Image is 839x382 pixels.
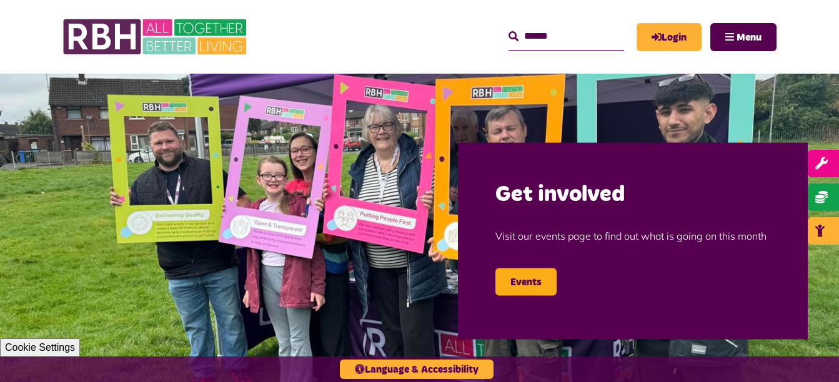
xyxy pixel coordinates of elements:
p: Visit our events page to find out what is going on this month [495,210,770,262]
button: Language & Accessibility [340,360,494,379]
span: Menu [737,32,762,42]
button: Navigation [710,23,777,51]
a: MyRBH [637,23,702,51]
h2: Get involved [495,180,770,210]
img: RBH [62,12,250,61]
a: Events [495,268,557,296]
